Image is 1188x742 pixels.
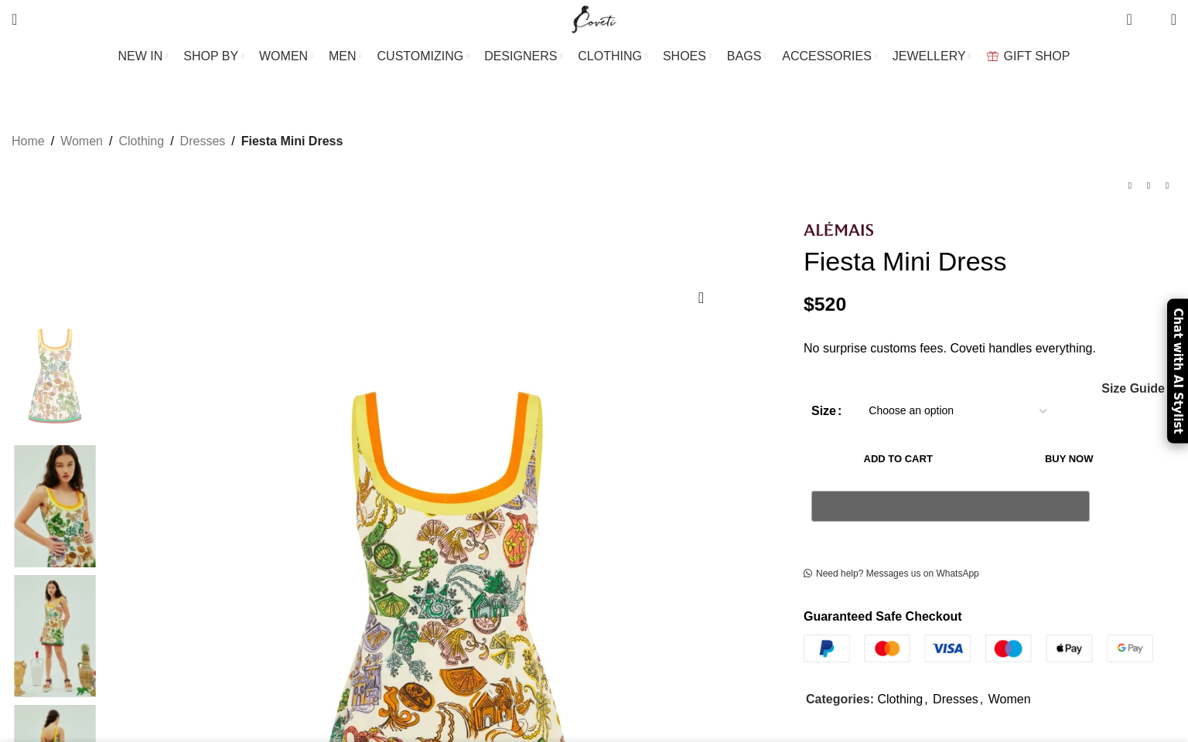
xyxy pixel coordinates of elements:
a: NEW IN [118,41,169,72]
button: Add to cart [811,443,985,475]
span: DESIGNERS [484,49,557,63]
span: BAGS [727,49,761,63]
a: CLOTHING [578,41,647,72]
a: Next product [1158,176,1176,195]
a: Clothing [877,693,923,706]
span: SHOES [663,49,706,63]
a: SHOES [663,41,712,72]
img: guaranteed-safe-checkout-bordered.j [804,635,1153,662]
a: SHOP BY [183,41,244,72]
a: CUSTOMIZING [377,41,469,72]
p: No surprise customs fees. Coveti handles everything. [804,339,1176,359]
a: Women [988,693,1031,706]
bdi: 520 [804,294,846,315]
label: Size [811,401,841,421]
div: Main navigation [4,41,1184,72]
span: , [980,689,983,710]
span: CLOTHING [578,49,642,63]
a: Search [4,4,25,35]
span: Categories: [806,693,874,706]
a: Dresses [933,693,978,706]
img: Alemais [8,315,102,437]
span: CUSTOMIZING [377,49,464,63]
div: My Wishlist [1144,4,1159,35]
a: Home [12,131,45,151]
img: Alemais dresses [8,575,102,697]
a: Previous product [1121,176,1139,195]
a: Size Guide [1101,383,1165,395]
a: Need help? Messages us on WhatsApp [804,568,979,580]
img: Alemais Dresses [8,445,102,567]
a: Clothing [118,131,164,151]
span: 0 [1128,8,1139,19]
img: GiftBag [987,51,999,61]
nav: Breadcrumb [12,131,343,151]
strong: Guaranteed Safe Checkout [804,610,962,623]
a: GIFT SHOP [987,41,1070,72]
a: BAGS [727,41,766,72]
span: , [924,689,927,710]
span: SHOP BY [183,49,238,63]
a: Women [60,131,103,151]
button: Buy now [992,443,1145,475]
h1: Fiesta Mini Dress [804,246,1176,277]
img: Alemais [804,222,873,236]
a: Site logo [568,12,620,25]
span: $ [804,294,814,315]
span: Size Guide [1101,383,1165,395]
a: JEWELLERY [893,41,971,72]
a: ACCESSORIES [782,41,877,72]
a: 0 [1118,4,1139,35]
a: DESIGNERS [484,41,562,72]
a: MEN [329,41,361,72]
span: ACCESSORIES [782,49,872,63]
span: MEN [329,49,357,63]
span: NEW IN [118,49,163,63]
a: Dresses [180,131,226,151]
span: 0 [1147,15,1159,27]
span: WOMEN [259,49,308,63]
span: GIFT SHOP [1004,49,1070,63]
button: Pay with GPay [811,491,1090,522]
a: WOMEN [259,41,313,72]
span: Fiesta Mini Dress [241,131,343,151]
iframe: Secure payment input frame [808,530,1093,532]
span: JEWELLERY [893,49,966,63]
